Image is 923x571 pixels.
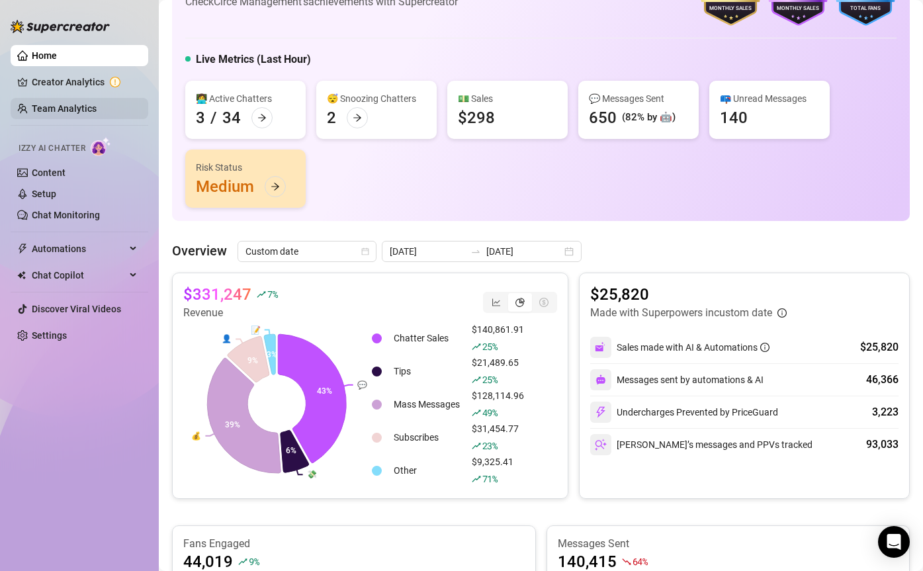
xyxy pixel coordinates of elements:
div: Monthly Sales [767,5,829,13]
span: line-chart [492,298,501,307]
span: rise [472,342,481,351]
h5: Live Metrics (Last Hour) [196,52,311,67]
div: $9,325.41 [472,455,524,486]
div: Undercharges Prevented by PriceGuard [590,402,778,423]
span: 23 % [482,439,498,452]
div: (82% by 🤖) [622,110,676,126]
span: rise [472,441,481,451]
img: svg%3e [595,374,606,385]
span: Automations [32,238,126,259]
td: Subscribes [388,421,465,453]
span: rise [238,557,247,566]
input: Start date [390,244,465,259]
article: Revenue [183,305,277,321]
div: $140,861.91 [472,322,524,354]
div: [PERSON_NAME]’s messages and PPVs tracked [590,434,813,455]
div: 650 [589,107,617,128]
div: 3 [196,107,205,128]
span: info-circle [777,308,787,318]
td: Chatter Sales [388,322,465,354]
span: arrow-right [257,113,267,122]
span: 49 % [482,406,498,419]
td: Other [388,455,465,486]
a: Creator Analytics exclamation-circle [32,71,138,93]
div: 💵 Sales [458,91,557,106]
article: Overview [172,241,227,261]
article: $331,247 [183,284,251,305]
a: Setup [32,189,56,199]
img: logo-BBDzfeDw.svg [11,20,110,33]
article: Made with Superpowers in custom date [590,305,772,321]
span: to [470,246,481,257]
span: info-circle [760,343,769,352]
span: 25 % [482,340,498,353]
text: 💰 [191,431,201,441]
div: 👩‍💻 Active Chatters [196,91,295,106]
span: rise [257,290,266,299]
span: 25 % [482,373,498,386]
a: Team Analytics [32,103,97,114]
div: 3,223 [872,404,899,420]
a: Content [32,167,66,178]
text: 👤 [222,333,232,343]
div: 46,366 [866,372,899,388]
text: 📝 [251,325,261,335]
text: 💬 [357,380,367,390]
span: rise [472,375,481,384]
text: 💸 [307,469,317,479]
div: 93,033 [866,437,899,453]
span: 7 % [267,288,277,300]
article: Messages Sent [558,537,899,551]
span: thunderbolt [17,243,28,254]
span: swap-right [470,246,481,257]
div: Messages sent by automations & AI [590,369,764,390]
div: $25,820 [860,339,899,355]
td: Mass Messages [388,388,465,420]
span: rise [472,474,481,484]
td: Tips [388,355,465,387]
article: Fans Engaged [183,537,525,551]
div: Open Intercom Messenger [878,526,910,558]
span: 9 % [249,555,259,568]
span: fall [622,557,631,566]
div: 2 [327,107,336,128]
div: segmented control [483,292,557,313]
div: 34 [222,107,241,128]
img: AI Chatter [91,137,111,156]
span: pie-chart [515,298,525,307]
span: 64 % [633,555,648,568]
img: Chat Copilot [17,271,26,280]
span: rise [472,408,481,417]
div: 😴 Snoozing Chatters [327,91,426,106]
span: Chat Copilot [32,265,126,286]
div: Sales made with AI & Automations [617,340,769,355]
span: arrow-right [271,182,280,191]
div: $31,454.77 [472,421,524,453]
article: $25,820 [590,284,787,305]
a: Chat Monitoring [32,210,100,220]
div: Risk Status [196,160,295,175]
div: 💬 Messages Sent [589,91,688,106]
div: $298 [458,107,495,128]
span: calendar [361,247,369,255]
span: arrow-right [353,113,362,122]
div: Total Fans [834,5,897,13]
img: svg%3e [595,341,607,353]
div: $128,114.96 [472,388,524,420]
a: Discover Viral Videos [32,304,121,314]
span: 71 % [482,472,498,485]
img: svg%3e [595,406,607,418]
span: Izzy AI Chatter [19,142,85,155]
img: svg%3e [595,439,607,451]
a: Settings [32,330,67,341]
div: 140 [720,107,748,128]
span: dollar-circle [539,298,549,307]
div: 📪 Unread Messages [720,91,819,106]
div: $21,489.65 [472,355,524,387]
a: Home [32,50,57,61]
span: Custom date [245,242,369,261]
input: End date [486,244,562,259]
div: Monthly Sales [699,5,762,13]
